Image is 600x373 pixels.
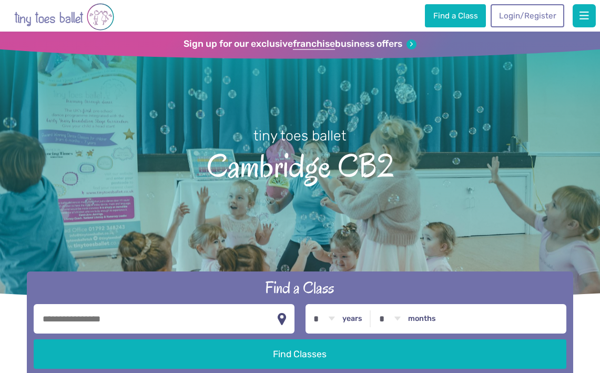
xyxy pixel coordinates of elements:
h2: Find a Class [34,277,566,298]
button: Find Classes [34,339,566,369]
img: tiny toes ballet [14,2,114,32]
a: Sign up for our exclusivefranchisebusiness offers [184,38,416,50]
a: Find a Class [425,4,486,27]
label: years [342,314,362,324]
small: tiny toes ballet [253,127,347,144]
label: months [408,314,436,324]
span: Cambridge CB2 [17,145,583,184]
strong: franchise [293,38,335,50]
a: Login/Register [491,4,564,27]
